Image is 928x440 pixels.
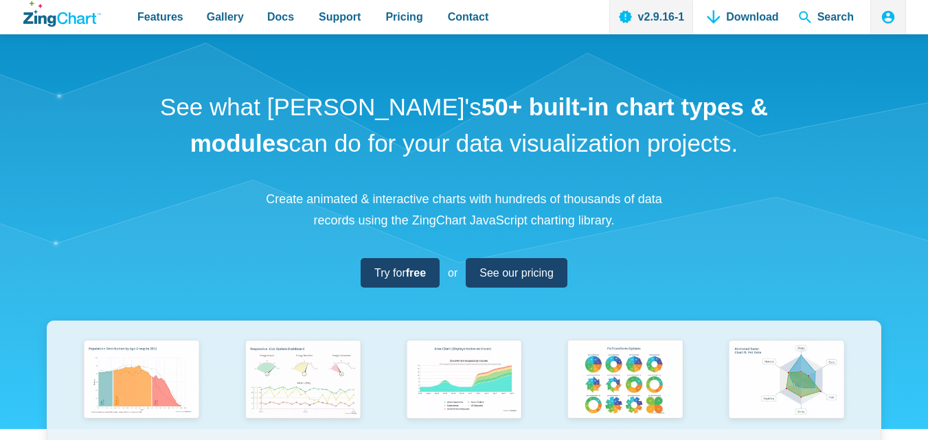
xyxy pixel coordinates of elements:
img: Population Distribution by Age Group in 2052 [77,335,206,427]
p: Create animated & interactive charts with hundreds of thousands of data records using the ZingCha... [258,189,670,231]
a: ZingChart Logo. Click to return to the homepage [23,1,101,27]
a: Try forfree [361,258,440,288]
span: or [448,264,457,282]
img: Animated Radar Chart ft. Pet Data [722,335,851,427]
span: Gallery [207,8,244,26]
span: Support [319,8,361,26]
img: Area Chart (Displays Nodes on Hover) [400,335,529,427]
span: Pricing [385,8,422,26]
strong: free [406,267,426,279]
img: Responsive Live Update Dashboard [238,335,367,427]
a: Responsive Live Update Dashboard [222,335,383,440]
a: Pie Transform Options [545,335,706,440]
span: See our pricing [479,264,554,282]
strong: 50+ built-in chart types & modules [190,93,768,157]
a: Area Chart (Displays Nodes on Hover) [383,335,545,440]
a: Animated Radar Chart ft. Pet Data [706,335,868,440]
span: Try for [374,264,426,282]
span: Features [137,8,183,26]
span: Docs [267,8,294,26]
a: See our pricing [466,258,567,288]
span: Contact [448,8,489,26]
h1: See what [PERSON_NAME]'s can do for your data visualization projects. [155,89,773,161]
img: Pie Transform Options [561,335,690,427]
a: Population Distribution by Age Group in 2052 [61,335,223,440]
